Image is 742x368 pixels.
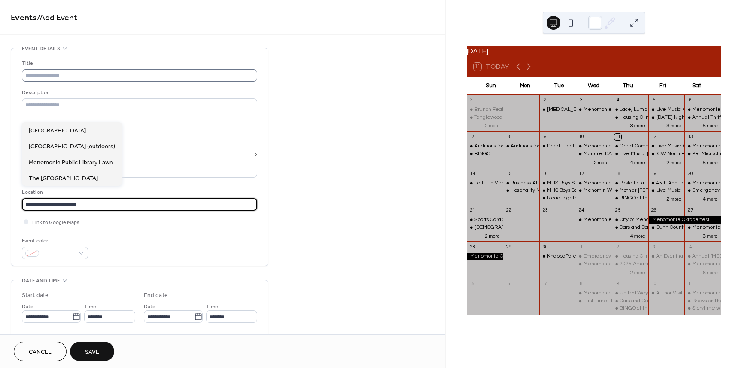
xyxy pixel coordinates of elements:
div: Menomonie Farmer's Market [684,143,721,150]
div: ICW North Presents: September to Dismember [648,150,685,158]
div: Emergency Preparedness Class For Seniors [576,253,612,260]
div: 4 [614,97,621,104]
div: Mother Hubble's Cupboard - Poetry Reading [612,187,648,194]
div: 14 [469,170,476,177]
div: Emergency Preparedness Class For Seniors [584,253,686,260]
div: Menomonie Farmer's Market [576,143,612,150]
button: 4 more [627,232,648,239]
button: 3 more [699,232,721,239]
span: Time [206,302,218,311]
div: Menomonie [PERSON_NAME] Market [584,180,672,187]
div: 15 [505,170,512,177]
span: Date [22,302,33,311]
div: 31 [469,97,476,104]
div: United Way Day of Caring [612,290,648,297]
div: Live Music: Carbon Red/Michelle Martin [648,143,685,150]
button: 5 more [699,158,721,166]
div: [DATE] Night Lights Fun Show [656,114,726,121]
div: 6 [505,280,512,287]
div: Sat [680,77,714,95]
button: 5 more [699,121,721,129]
div: Read Together, Rise Together Book Club [539,195,576,202]
div: 13 [687,134,693,140]
div: Fall Fun Vendor Show [467,180,503,187]
div: Sports Card Show [467,216,503,224]
div: Menomonie Farmer's Market [576,261,612,268]
div: 8 [505,134,512,140]
div: Business After Hours [511,180,559,187]
div: Menomonie Farmer's Market [684,106,721,113]
div: Menomin Wailers: Sea Shanty Sing-along [584,187,681,194]
div: Brews on the Chippewa 2025 [684,297,721,305]
div: Storytime with Katie Venit [684,305,721,312]
div: 29 [505,244,512,250]
span: The [GEOGRAPHIC_DATA] [29,174,98,183]
div: An Evening With William Kent Krueger [648,253,685,260]
div: Author Visit - Elizabeth Fischer [648,290,685,297]
div: 16 [542,170,548,177]
button: 2 more [627,268,648,276]
div: Auditions for White Christmas [503,143,539,150]
div: Friday Night Lights Fun Show [648,114,685,121]
div: Business After Hours [503,180,539,187]
div: Manure [DATE] [584,150,620,158]
div: Cars and Caffeine [620,224,663,231]
div: Dementia P.A.C.T. Training [539,106,576,113]
div: Housing Clinic [612,253,648,260]
div: 18 [614,170,621,177]
div: KnappaPatch Market [547,253,597,260]
button: 6 more [699,268,721,276]
div: [DATE] [467,46,721,56]
div: Live Music: Hap and Hawk [648,187,685,194]
div: Event color [22,236,86,245]
div: Menomonie [PERSON_NAME] Market [584,143,672,150]
div: 45th Annual Punky Manor Challenge of Champions [648,180,685,187]
div: Auditions for White Christmas [511,143,580,150]
div: 7 [469,134,476,140]
div: 10 [651,280,657,287]
div: Dunn County Hazardous Waste Event [648,224,685,231]
div: Cars and Caffeine [620,297,663,305]
div: 30 [542,244,548,250]
div: Menomonie Farmer's Market [576,216,612,224]
button: 2 more [663,195,684,202]
div: Menomonie [PERSON_NAME] Market [584,106,672,113]
div: Great Community Cookout [620,143,681,150]
div: 9 [614,280,621,287]
span: Event details [22,44,60,53]
div: Tue [542,77,577,95]
div: Menomonie Farmer's Market [576,180,612,187]
div: 28 [469,244,476,250]
div: 1 [578,244,585,250]
div: Pet Microchipping Event [684,150,721,158]
div: First Time Homebuyers Workshop [576,297,612,305]
div: 26 [651,207,657,214]
span: Save [85,348,99,357]
button: 2 more [481,232,503,239]
div: Sports Card Show [474,216,515,224]
div: Menomonie [PERSON_NAME] Market [584,216,672,224]
div: Wed [577,77,611,95]
div: 10 [578,134,585,140]
div: MHS Boys Soccer Youth Night [547,187,616,194]
div: Lace, Lumber, and Legacy: A Menomonie Mansions and Afternoon Tea Tour [612,106,648,113]
div: 23 [542,207,548,214]
div: Mon [508,77,542,95]
div: MHS Boys Soccer Youth Night [539,187,576,194]
div: BINGO at the [GEOGRAPHIC_DATA] [620,305,705,312]
button: 3 more [663,121,684,129]
div: 3 [578,97,585,104]
div: [DEMOGRAPHIC_DATA] 3v3 Basketball Games [474,224,585,231]
button: 2 more [481,121,503,129]
a: Events [11,9,37,26]
div: Hospitality Nights with Chef [PERSON_NAME] [511,187,618,194]
div: 7 [542,280,548,287]
div: Housing Clinic [620,253,653,260]
div: Brunch Feat. TBD [467,106,503,113]
span: [GEOGRAPHIC_DATA] [29,126,86,135]
div: 9 [542,134,548,140]
div: Fall Fun Vendor Show [474,180,526,187]
div: Menomonie Farmer's Market [684,290,721,297]
div: Menomonie Oktoberfest [467,253,503,260]
div: Annual Cancer Research Fundraiser [684,253,721,260]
